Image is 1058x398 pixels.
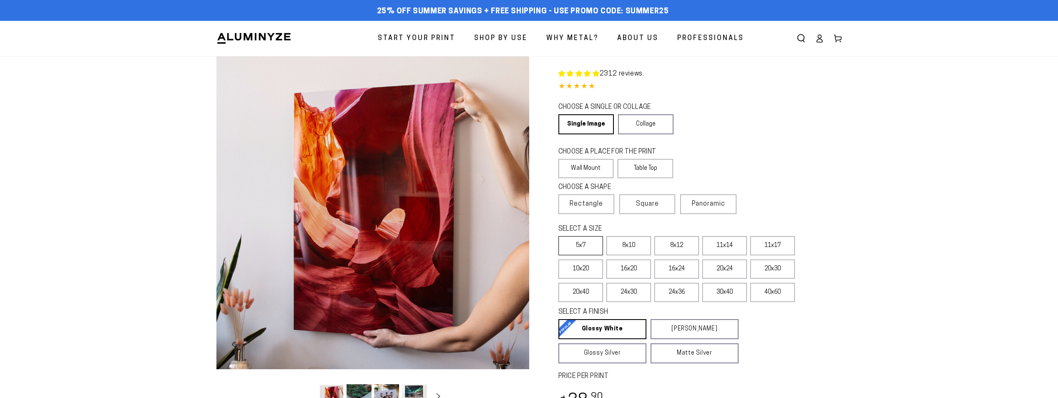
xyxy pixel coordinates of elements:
label: 11x17 [750,236,795,255]
label: Wall Mount [558,159,614,178]
legend: CHOOSE A SHAPE [558,183,667,192]
label: 20x40 [558,283,603,302]
div: 4.85 out of 5.0 stars [558,81,842,93]
span: Start Your Print [378,33,455,45]
label: 8x12 [654,236,699,255]
a: Shop By Use [468,28,534,50]
a: Why Metal? [540,28,605,50]
label: 10x20 [558,259,603,279]
label: Table Top [618,159,673,178]
a: Collage [618,114,674,134]
label: 5x7 [558,236,603,255]
a: [PERSON_NAME] [651,319,739,339]
label: 8x10 [606,236,651,255]
legend: SELECT A SIZE [558,224,725,234]
a: Matte Silver [651,343,739,363]
legend: SELECT A FINISH [558,307,719,317]
a: About Us [611,28,665,50]
label: 11x14 [702,236,747,255]
legend: CHOOSE A PLACE FOR THE PRINT [558,147,666,157]
label: 20x30 [750,259,795,279]
a: Professionals [671,28,750,50]
span: Square [636,199,659,209]
span: 25% off Summer Savings + Free Shipping - Use Promo Code: SUMMER25 [377,7,669,16]
span: Why Metal? [546,33,598,45]
label: 24x36 [654,283,699,302]
a: Start Your Print [372,28,462,50]
span: Panoramic [692,201,725,207]
span: Rectangle [570,199,603,209]
summary: Search our site [792,29,810,48]
a: Glossy Silver [558,343,646,363]
a: Glossy White [558,319,646,339]
label: 16x20 [606,259,651,279]
span: Shop By Use [474,33,528,45]
a: Single Image [558,114,614,134]
span: Professionals [677,33,744,45]
legend: CHOOSE A SINGLE OR COLLAGE [558,103,666,112]
label: 24x30 [606,283,651,302]
img: Aluminyze [216,32,292,45]
label: PRICE PER PRINT [558,372,842,381]
label: 40x60 [750,283,795,302]
span: About Us [617,33,658,45]
label: 16x24 [654,259,699,279]
label: 20x24 [702,259,747,279]
label: 30x40 [702,283,747,302]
